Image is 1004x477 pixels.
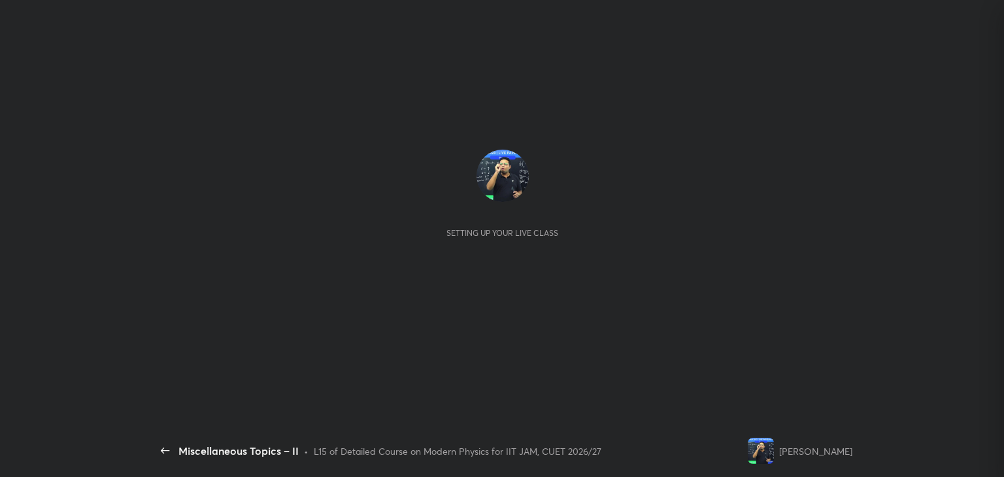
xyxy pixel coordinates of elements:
[304,444,309,458] div: •
[314,444,601,458] div: L15 of Detailed Course on Modern Physics for IIT JAM, CUET 2026/27
[446,228,558,238] div: Setting up your live class
[477,150,529,202] img: d89acffa0b7b45d28d6908ca2ce42307.jpg
[779,444,852,458] div: [PERSON_NAME]
[178,443,299,459] div: Miscellaneous Topics – II
[748,438,774,464] img: d89acffa0b7b45d28d6908ca2ce42307.jpg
